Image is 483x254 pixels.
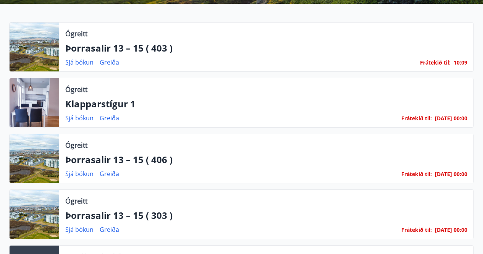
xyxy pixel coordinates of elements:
span: [DATE] 00:00 [435,170,467,178]
span: [DATE] 00:00 [435,226,467,233]
p: Ógreitt [65,84,87,94]
p: Þorrasalir 13 – 15 ( 406 ) [65,153,467,166]
span: [DATE] 00:00 [435,115,467,122]
a: Greiða [100,114,119,122]
a: Greiða [100,58,119,66]
p: Ógreitt [65,29,87,39]
span: Frátekið til : [401,114,432,123]
p: Ógreitt [65,140,87,150]
a: Greiða [100,225,119,234]
a: Sjá bókun [65,58,94,66]
p: Þorrasalir 13 – 15 ( 403 ) [65,42,467,55]
span: Frátekið til : [420,58,451,67]
a: Sjá bókun [65,114,94,122]
a: Greiða [100,170,119,178]
span: 10 : [454,59,461,66]
span: Frátekið til : [401,170,432,178]
p: Þorrasalir 13 – 15 ( 303 ) [65,209,467,222]
a: Sjá bókun [65,170,94,178]
a: Sjá bókun [65,225,94,234]
span: Frátekið til : [401,226,432,234]
p: Klapparstígur 1 [65,97,467,110]
span: 09 [461,59,467,66]
p: Ógreitt [65,196,87,206]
